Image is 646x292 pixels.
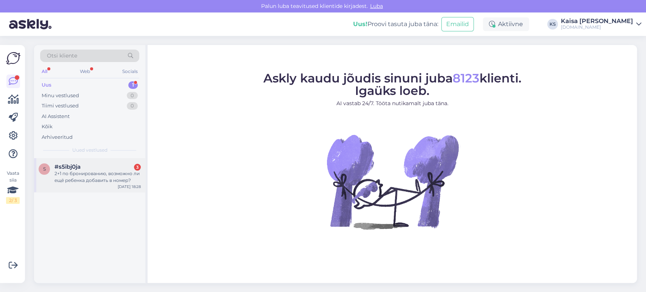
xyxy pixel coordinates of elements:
div: Arhiveeritud [42,134,73,141]
div: [DOMAIN_NAME] [561,24,633,30]
div: Web [78,67,92,76]
div: Tiimi vestlused [42,102,79,110]
span: Askly kaudu jõudis sinuni juba klienti. Igaüks loeb. [263,71,521,98]
div: 1 [128,81,138,89]
span: s [43,166,46,172]
div: 0 [127,102,138,110]
span: Luba [368,3,385,9]
div: Kõik [42,123,53,130]
a: Kaisa [PERSON_NAME][DOMAIN_NAME] [561,18,641,30]
div: Aktiivne [483,17,529,31]
div: 0 [127,92,138,99]
span: #s5ibj0ja [54,163,81,170]
div: Proovi tasuta juba täna: [353,20,438,29]
div: 2 / 3 [6,197,20,204]
div: AI Assistent [42,113,70,120]
div: [DATE] 18:28 [118,184,141,189]
div: All [40,67,49,76]
img: Askly Logo [6,51,20,65]
div: Minu vestlused [42,92,79,99]
p: AI vastab 24/7. Tööta nutikamalt juba täna. [263,99,521,107]
img: No Chat active [324,113,461,250]
div: Socials [121,67,139,76]
div: Vaata siia [6,170,20,204]
span: 8123 [453,71,479,85]
button: Emailid [441,17,474,31]
span: Uued vestlused [72,147,107,154]
div: Kaisa [PERSON_NAME] [561,18,633,24]
b: Uus! [353,20,367,28]
div: KS [547,19,558,30]
div: Uus [42,81,51,89]
div: 3 [134,164,141,171]
span: Otsi kliente [47,52,77,60]
div: 2+1 по бронированию, возможно ли ещё ребенка добавить в номер? [54,170,141,184]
